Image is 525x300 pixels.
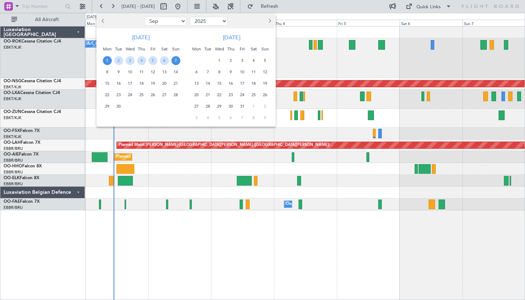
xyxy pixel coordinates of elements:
div: Sun [259,43,271,55]
div: 29-9-2025 [101,100,113,112]
div: 1-10-2025 [214,55,225,66]
span: 20 [192,90,201,99]
span: 29 [215,102,224,111]
div: 4-10-2025 [248,55,259,66]
div: 7-9-2025 [170,55,181,66]
span: 26 [149,90,157,99]
span: 1 [249,102,258,111]
div: 8-10-2025 [214,66,225,78]
span: 6 [160,56,169,65]
div: 5-9-2025 [147,55,159,66]
div: 2-9-2025 [113,55,124,66]
div: Mon [191,43,202,55]
div: 27-10-2025 [191,100,202,112]
select: Select year [190,17,227,25]
span: 14 [204,79,212,88]
div: 5-11-2025 [214,112,225,123]
span: 18 [137,79,146,88]
div: 16-10-2025 [225,78,236,89]
span: 6 [192,68,201,77]
span: 7 [204,68,212,77]
div: 4-9-2025 [136,55,147,66]
span: 10 [126,68,135,77]
button: Next month [265,15,273,27]
span: 17 [238,79,247,88]
div: 16-9-2025 [113,78,124,89]
div: Sun [170,43,181,55]
div: 15-10-2025 [214,78,225,89]
div: 10-10-2025 [236,66,248,78]
span: 4 [249,56,258,65]
div: 29-10-2025 [214,100,225,112]
span: 7 [238,113,247,122]
span: 3 [126,56,135,65]
span: 12 [149,68,157,77]
span: 11 [137,68,146,77]
div: Fri [147,43,159,55]
div: 10-9-2025 [124,66,136,78]
div: 26-10-2025 [259,89,271,100]
div: 24-10-2025 [236,89,248,100]
div: 17-10-2025 [236,78,248,89]
div: 3-11-2025 [191,112,202,123]
div: 21-9-2025 [170,78,181,89]
span: 30 [114,102,123,111]
div: Tue [202,43,214,55]
span: 19 [149,79,157,88]
span: 19 [261,79,270,88]
div: 21-10-2025 [202,89,214,100]
span: 9 [226,68,235,77]
div: 1-11-2025 [248,100,259,112]
span: 22 [103,90,112,99]
div: 9-10-2025 [225,66,236,78]
div: 13-9-2025 [159,66,170,78]
div: 25-9-2025 [136,89,147,100]
div: 2-10-2025 [225,55,236,66]
div: Thu [136,43,147,55]
span: 24 [126,90,135,99]
span: 13 [160,68,169,77]
span: 26 [261,90,270,99]
span: 5 [261,56,270,65]
span: 4 [137,56,146,65]
div: 20-9-2025 [159,78,170,89]
button: Previous month [99,15,107,27]
div: 3-9-2025 [124,55,136,66]
span: 15 [215,79,224,88]
div: 18-9-2025 [136,78,147,89]
div: 5-10-2025 [259,55,271,66]
div: 8-11-2025 [248,112,259,123]
div: 22-9-2025 [101,89,113,100]
div: 30-9-2025 [113,100,124,112]
span: 16 [226,79,235,88]
div: 6-9-2025 [159,55,170,66]
div: 6-11-2025 [225,112,236,123]
div: 20-10-2025 [191,89,202,100]
span: 1 [215,56,224,65]
div: 27-9-2025 [159,89,170,100]
div: 28-10-2025 [202,100,214,112]
span: 20 [160,79,169,88]
span: 8 [215,68,224,77]
div: 24-9-2025 [124,89,136,100]
div: 19-9-2025 [147,78,159,89]
span: 3 [238,56,247,65]
span: 27 [160,90,169,99]
div: 7-10-2025 [202,66,214,78]
span: 2 [114,56,123,65]
div: 26-9-2025 [147,89,159,100]
span: 25 [249,90,258,99]
span: 9 [261,113,270,122]
span: 4 [204,113,212,122]
span: 2 [261,102,270,111]
div: 13-10-2025 [191,78,202,89]
span: 7 [171,56,180,65]
span: 24 [238,90,247,99]
span: 5 [149,56,157,65]
div: Mon [101,43,113,55]
span: 30 [226,102,235,111]
div: 11-10-2025 [248,66,259,78]
div: Sat [159,43,170,55]
div: Thu [225,43,236,55]
div: 2-11-2025 [259,100,271,112]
